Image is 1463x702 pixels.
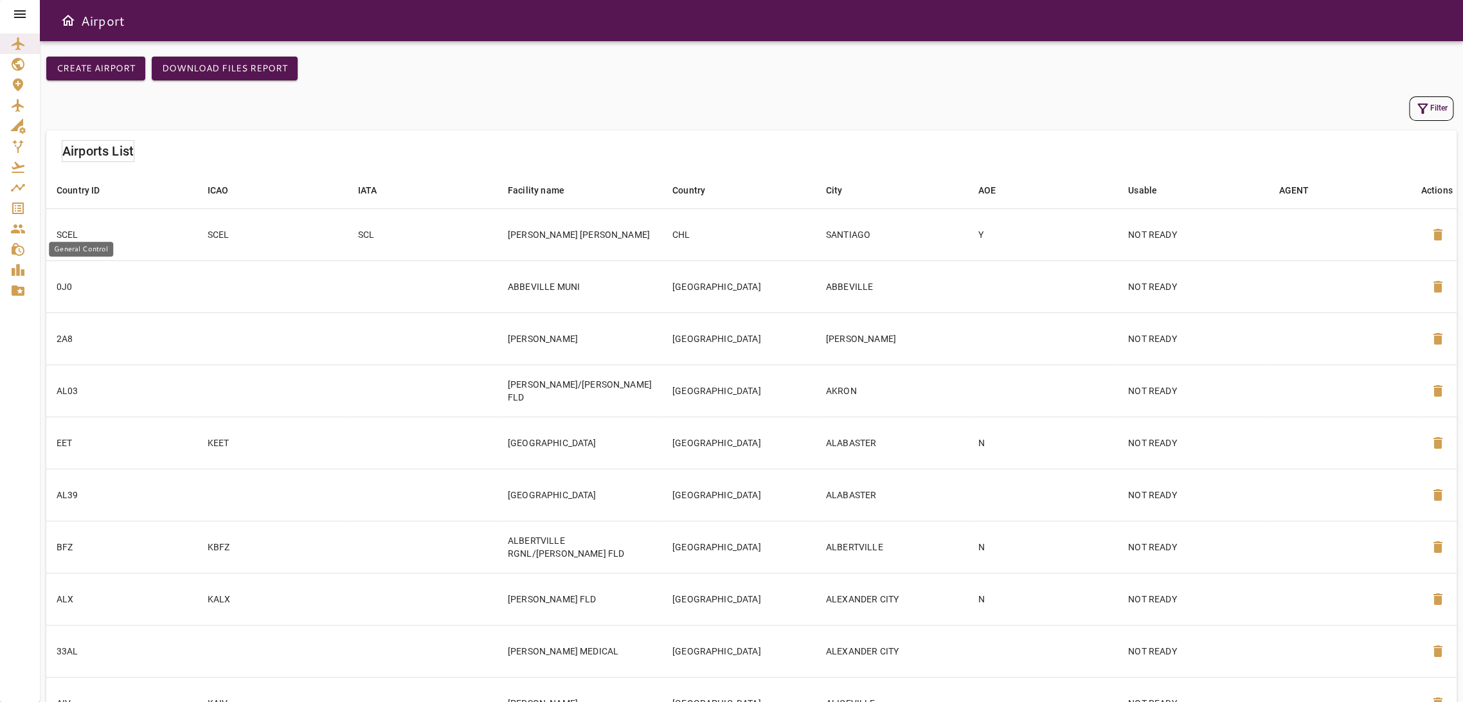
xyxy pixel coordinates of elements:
[46,312,197,364] td: 2A8
[968,573,1118,625] td: N
[46,57,145,80] button: Create airport
[81,10,125,31] h6: Airport
[1409,96,1453,121] button: Filter
[1430,539,1446,555] span: delete
[1128,437,1258,449] p: NOT READY
[1128,280,1258,293] p: NOT READY
[662,260,816,312] td: [GEOGRAPHIC_DATA]
[55,8,81,33] button: Open drawer
[1430,383,1446,399] span: delete
[662,469,816,521] td: [GEOGRAPHIC_DATA]
[1423,219,1453,250] button: Delete Airport
[508,183,564,198] div: Facility name
[826,183,859,198] span: City
[208,183,246,198] span: ICAO
[1128,183,1174,198] span: Usable
[816,573,968,625] td: ALEXANDER CITY
[672,183,705,198] div: Country
[968,417,1118,469] td: N
[662,417,816,469] td: [GEOGRAPHIC_DATA]
[498,417,662,469] td: [GEOGRAPHIC_DATA]
[662,312,816,364] td: [GEOGRAPHIC_DATA]
[46,417,197,469] td: EET
[816,469,968,521] td: ALABASTER
[498,469,662,521] td: [GEOGRAPHIC_DATA]
[816,208,968,260] td: SANTIAGO
[1430,279,1446,294] span: delete
[1430,435,1446,451] span: delete
[498,312,662,364] td: [PERSON_NAME]
[498,364,662,417] td: [PERSON_NAME]/[PERSON_NAME] FLD
[1128,332,1258,345] p: NOT READY
[1423,271,1453,302] button: Delete Airport
[1128,541,1258,553] p: NOT READY
[1423,428,1453,458] button: Delete Airport
[1430,331,1446,346] span: delete
[1430,591,1446,607] span: delete
[347,208,497,260] td: SCL
[1430,227,1446,242] span: delete
[1128,384,1258,397] p: NOT READY
[662,573,816,625] td: [GEOGRAPHIC_DATA]
[968,208,1118,260] td: Y
[208,183,229,198] div: ICAO
[498,573,662,625] td: [PERSON_NAME] FLD
[978,183,996,198] div: AOE
[968,521,1118,573] td: N
[1430,487,1446,503] span: delete
[46,625,197,677] td: 33AL
[57,183,100,198] div: Country ID
[152,57,298,80] button: Download Files Report
[197,208,348,260] td: SCEL
[1128,183,1157,198] div: Usable
[46,260,197,312] td: 0J0
[197,521,348,573] td: KBFZ
[662,364,816,417] td: [GEOGRAPHIC_DATA]
[816,417,968,469] td: ALABASTER
[46,208,197,260] td: SCEL
[498,521,662,573] td: ALBERTVILLE RGNL/[PERSON_NAME] FLD
[1128,593,1258,606] p: NOT READY
[357,183,377,198] div: IATA
[1423,323,1453,354] button: Delete Airport
[1128,228,1258,241] p: NOT READY
[197,573,348,625] td: KALX
[816,312,968,364] td: [PERSON_NAME]
[662,521,816,573] td: [GEOGRAPHIC_DATA]
[357,183,393,198] span: IATA
[1423,480,1453,510] button: Delete Airport
[816,260,968,312] td: ABBEVILLE
[1423,584,1453,615] button: Delete Airport
[498,260,662,312] td: ABBEVILLE MUNI
[57,183,117,198] span: Country ID
[1430,643,1446,659] span: delete
[662,625,816,677] td: [GEOGRAPHIC_DATA]
[816,364,968,417] td: AKRON
[826,183,843,198] div: City
[508,183,581,198] span: Facility name
[816,625,968,677] td: ALEXANDER CITY
[498,208,662,260] td: [PERSON_NAME] [PERSON_NAME]
[1279,183,1325,198] span: AGENT
[498,625,662,677] td: [PERSON_NAME] MEDICAL
[46,521,197,573] td: BFZ
[197,417,348,469] td: KEET
[816,521,968,573] td: ALBERTVILLE
[672,183,722,198] span: Country
[46,364,197,417] td: AL03
[1423,375,1453,406] button: Delete Airport
[1128,645,1258,658] p: NOT READY
[46,469,197,521] td: AL39
[662,208,816,260] td: CHL
[49,242,113,256] div: General Control
[62,141,134,161] h6: Airports List
[978,183,1012,198] span: AOE
[1423,636,1453,667] button: Delete Airport
[1423,532,1453,562] button: Delete Airport
[1279,183,1309,198] div: AGENT
[46,573,197,625] td: ALX
[1128,489,1258,501] p: NOT READY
